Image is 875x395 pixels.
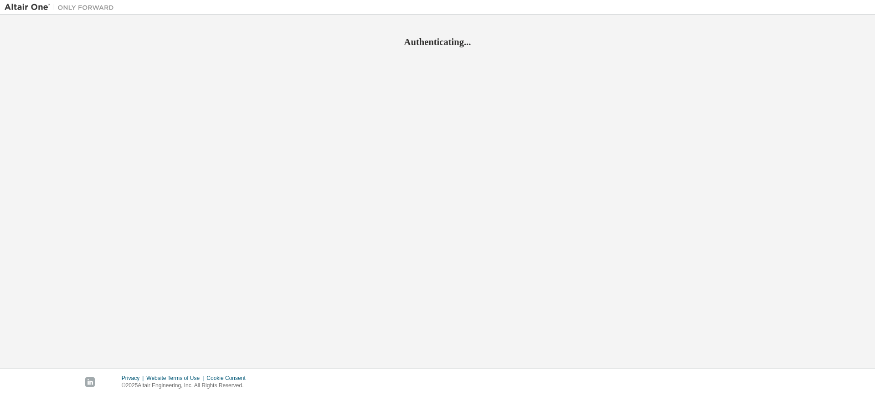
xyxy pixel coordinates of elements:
[122,382,251,390] p: © 2025 Altair Engineering, Inc. All Rights Reserved.
[146,374,206,382] div: Website Terms of Use
[5,36,870,48] h2: Authenticating...
[85,377,95,387] img: linkedin.svg
[206,374,251,382] div: Cookie Consent
[122,374,146,382] div: Privacy
[5,3,118,12] img: Altair One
